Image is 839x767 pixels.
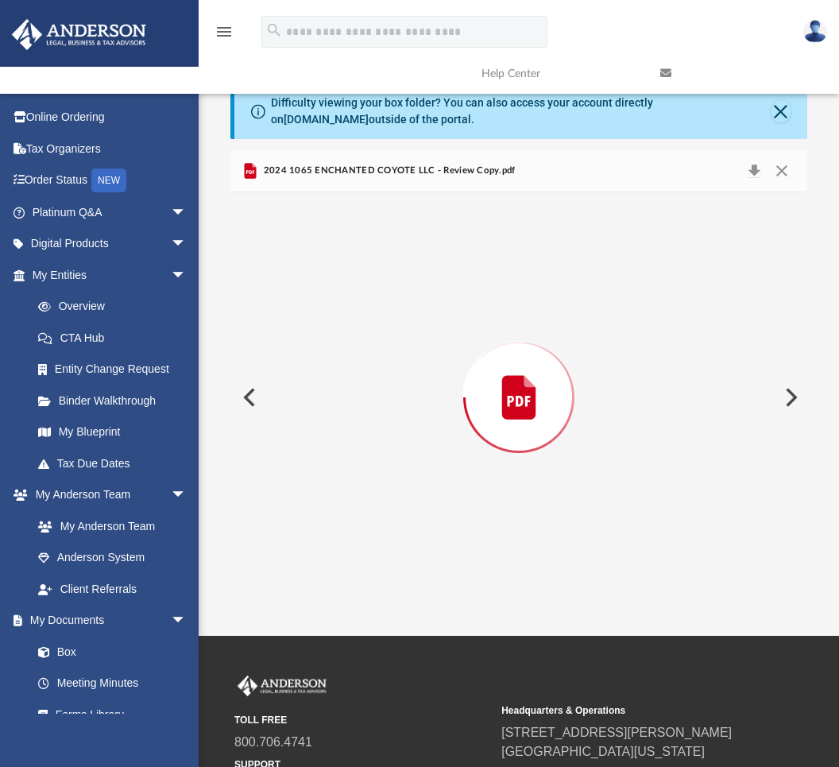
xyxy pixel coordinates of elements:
span: 2024 1065 ENCHANTED COYOTE LLC - Review Copy.pdf [260,164,515,178]
a: CTA Hub [22,322,211,354]
span: arrow_drop_down [171,259,203,292]
a: My Blueprint [22,416,203,448]
a: Anderson System [22,542,203,574]
a: menu [215,30,234,41]
span: arrow_drop_down [171,196,203,229]
a: Client Referrals [22,573,203,605]
a: Forms Library [22,699,195,730]
img: Anderson Advisors Platinum Portal [7,19,151,50]
span: arrow_drop_down [171,479,203,512]
a: [GEOGRAPHIC_DATA][US_STATE] [501,745,705,758]
a: Online Ordering [11,102,211,134]
a: Meeting Minutes [22,668,203,699]
div: Difficulty viewing your box folder? You can also access your account directly on outside of the p... [271,95,771,128]
i: menu [215,22,234,41]
a: Box [22,636,195,668]
button: Close [767,160,796,182]
a: My Documentsarrow_drop_down [11,605,203,637]
a: Order StatusNEW [11,165,211,197]
button: Close [771,100,791,122]
small: Headquarters & Operations [501,703,757,718]
i: search [265,21,283,39]
div: NEW [91,169,126,192]
span: arrow_drop_down [171,605,203,637]
a: [STREET_ADDRESS][PERSON_NAME] [501,726,732,739]
a: [DOMAIN_NAME] [284,113,369,126]
a: Binder Walkthrough [22,385,211,416]
a: My Entitiesarrow_drop_down [11,259,211,291]
a: My Anderson Teamarrow_drop_down [11,479,203,511]
a: Platinum Q&Aarrow_drop_down [11,196,211,228]
a: Entity Change Request [22,354,211,385]
small: TOLL FREE [234,713,490,727]
button: Previous File [230,375,265,420]
span: arrow_drop_down [171,228,203,261]
a: Help Center [470,42,648,105]
a: Tax Organizers [11,133,211,165]
a: My Anderson Team [22,510,195,542]
a: Digital Productsarrow_drop_down [11,228,211,260]
a: Tax Due Dates [22,447,211,479]
button: Download [740,160,768,182]
a: 800.706.4741 [234,735,312,749]
div: Preview [230,150,806,602]
img: User Pic [803,20,827,43]
button: Next File [772,375,807,420]
img: Anderson Advisors Platinum Portal [234,676,330,696]
a: Overview [22,291,211,323]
